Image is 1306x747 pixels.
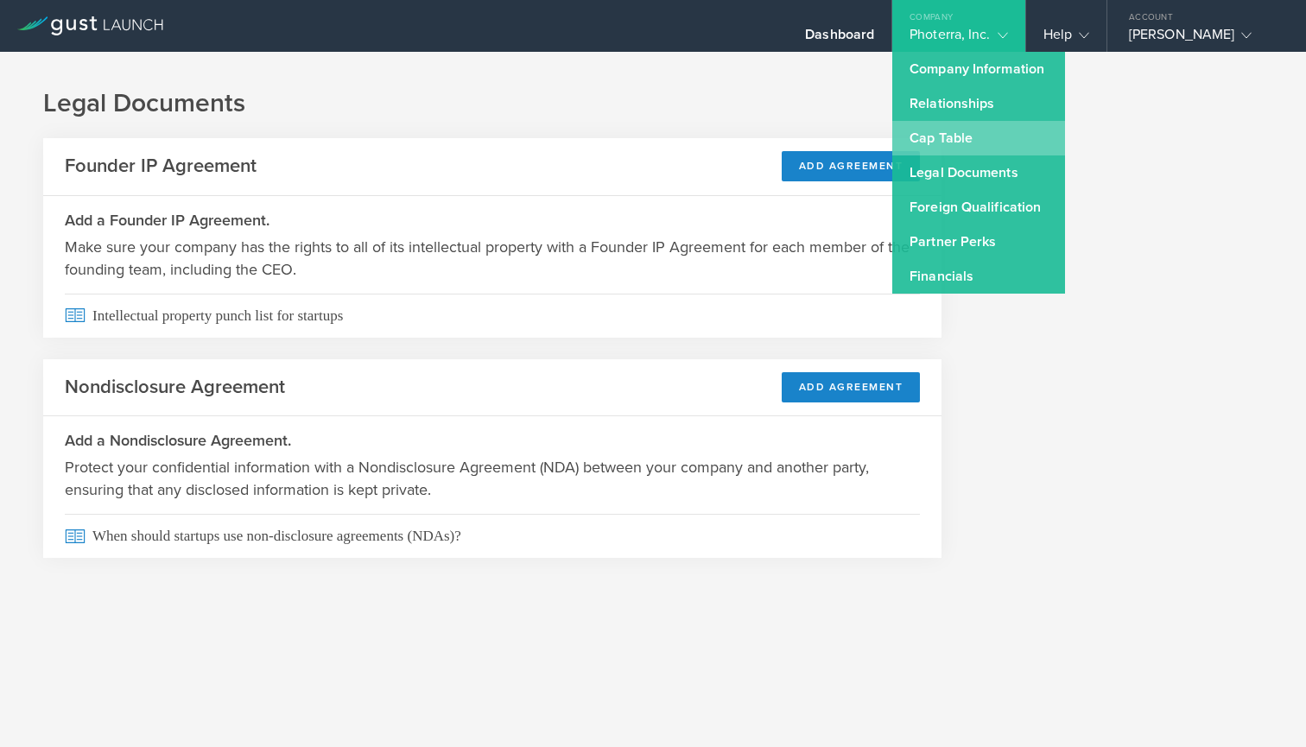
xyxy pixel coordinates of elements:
[782,372,921,402] button: Add Agreement
[65,456,920,501] p: Protect your confidential information with a Nondisclosure Agreement (NDA) between your company a...
[782,151,921,181] button: Add Agreement
[805,26,874,52] div: Dashboard
[43,86,1263,121] h1: Legal Documents
[43,514,941,558] a: When should startups use non-disclosure agreements (NDAs)?
[43,294,941,338] a: Intellectual property punch list for startups
[65,209,920,231] h3: Add a Founder IP Agreement.
[65,294,920,338] span: Intellectual property punch list for startups
[1129,26,1276,52] div: [PERSON_NAME]
[910,26,1007,52] div: Photerra, Inc.
[1220,664,1306,747] iframe: Chat Widget
[65,375,285,400] h2: Nondisclosure Agreement
[65,154,257,179] h2: Founder IP Agreement
[65,429,920,452] h3: Add a Nondisclosure Agreement.
[1043,26,1089,52] div: Help
[65,514,920,558] span: When should startups use non-disclosure agreements (NDAs)?
[65,236,920,281] p: Make sure your company has the rights to all of its intellectual property with a Founder IP Agree...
